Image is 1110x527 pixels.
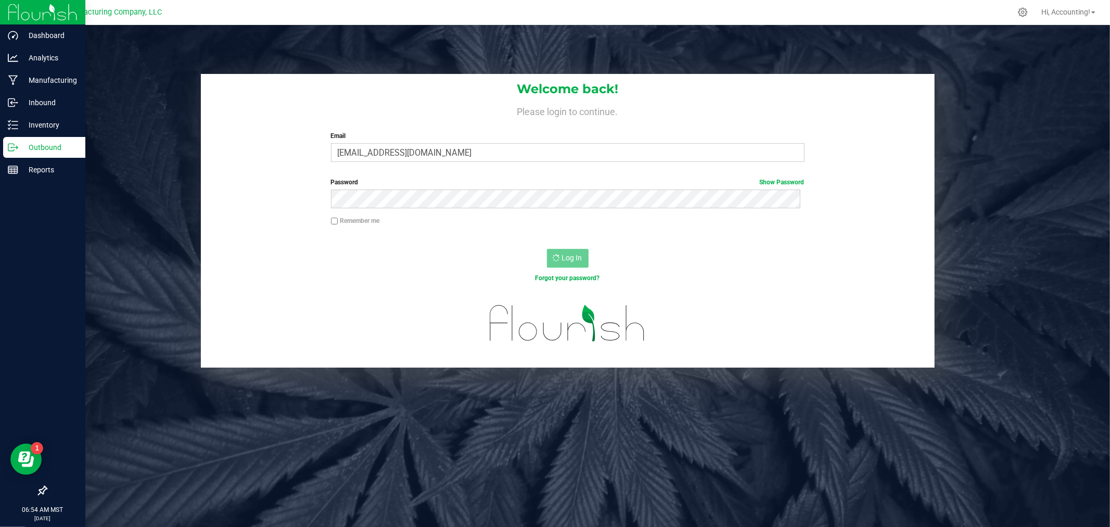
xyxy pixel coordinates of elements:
[1041,8,1090,16] span: Hi, Accounting!
[50,8,162,17] span: BB Manufacturing Company, LLC
[331,218,338,225] input: Remember me
[331,131,805,141] label: Email
[201,104,935,117] h4: Please login to continue.
[562,254,582,262] span: Log In
[201,82,935,96] h1: Welcome back!
[331,179,359,186] span: Password
[18,29,81,42] p: Dashboard
[18,52,81,64] p: Analytics
[18,74,81,86] p: Manufacturing
[8,75,18,85] inline-svg: Manufacturing
[8,97,18,108] inline-svg: Inbound
[18,119,81,131] p: Inventory
[5,505,81,515] p: 06:54 AM MST
[5,515,81,522] p: [DATE]
[8,53,18,63] inline-svg: Analytics
[8,30,18,41] inline-svg: Dashboard
[8,165,18,175] inline-svg: Reports
[10,444,42,475] iframe: Resource center
[18,164,81,176] p: Reports
[476,294,659,353] img: flourish_logo.svg
[760,179,805,186] a: Show Password
[8,120,18,130] inline-svg: Inventory
[8,142,18,153] inline-svg: Outbound
[18,96,81,109] p: Inbound
[18,141,81,154] p: Outbound
[31,442,43,455] iframe: Resource center unread badge
[1016,7,1029,17] div: Manage settings
[547,249,589,268] button: Log In
[331,216,380,225] label: Remember me
[535,274,600,282] a: Forgot your password?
